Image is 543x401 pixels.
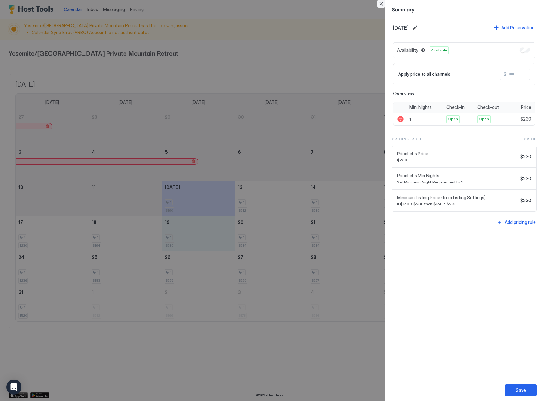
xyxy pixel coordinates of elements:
span: 1 [409,117,411,122]
span: $230 [520,198,531,203]
div: Open Intercom Messenger [6,380,21,395]
span: $230 [520,176,531,182]
span: $230 [397,158,518,162]
span: Overview [393,90,535,97]
span: Min. Nights [409,105,432,110]
span: Set Minimum Night Requirement to 1 [397,180,518,184]
div: Add pricing rule [505,219,536,225]
span: $230 [520,154,531,159]
span: Pricing Rule [392,136,423,142]
span: Check-in [446,105,465,110]
div: Save [516,387,526,393]
span: Price [521,105,531,110]
span: Price [524,136,537,142]
span: $ [504,71,507,77]
span: [DATE] [393,25,409,31]
span: Open [479,116,489,122]
button: Blocked dates override all pricing rules and remain unavailable until manually unblocked [419,46,427,54]
span: PriceLabs Min Nights [397,173,518,178]
button: Save [505,384,537,396]
button: Edit date range [411,24,419,32]
span: Open [448,116,458,122]
span: Available [431,47,447,53]
span: Apply price to all channels [398,71,450,77]
span: PriceLabs Price [397,151,518,157]
div: Add Reservation [501,24,534,31]
span: Check-out [477,105,499,110]
span: if $150 > $230 then $150 = $230 [397,201,518,206]
span: Availability [397,47,418,53]
span: $230 [520,116,531,122]
span: Summary [392,5,537,13]
button: Add Reservation [493,23,535,32]
button: Add pricing rule [496,218,537,226]
span: Minimum Listing Price (from Listing Settings) [397,195,518,200]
